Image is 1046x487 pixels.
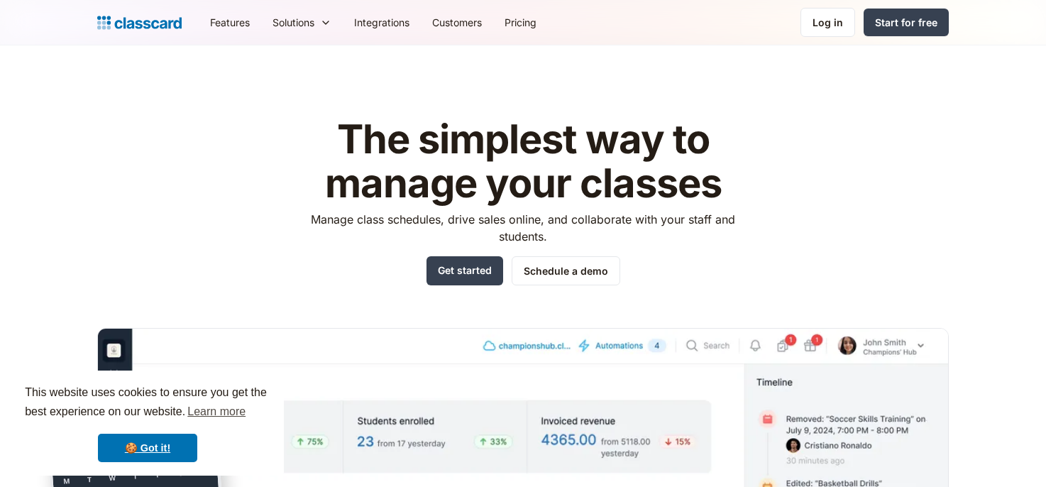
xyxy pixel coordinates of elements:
[421,6,493,38] a: Customers
[261,6,343,38] div: Solutions
[864,9,949,36] a: Start for free
[800,8,855,37] a: Log in
[185,401,248,422] a: learn more about cookies
[875,15,937,30] div: Start for free
[272,15,314,30] div: Solutions
[98,434,197,462] a: dismiss cookie message
[493,6,548,38] a: Pricing
[25,384,270,422] span: This website uses cookies to ensure you get the best experience on our website.
[512,256,620,285] a: Schedule a demo
[426,256,503,285] a: Get started
[813,15,843,30] div: Log in
[199,6,261,38] a: Features
[11,371,284,476] div: cookieconsent
[97,13,182,33] a: home
[298,118,749,205] h1: The simplest way to manage your classes
[298,211,749,245] p: Manage class schedules, drive sales online, and collaborate with your staff and students.
[343,6,421,38] a: Integrations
